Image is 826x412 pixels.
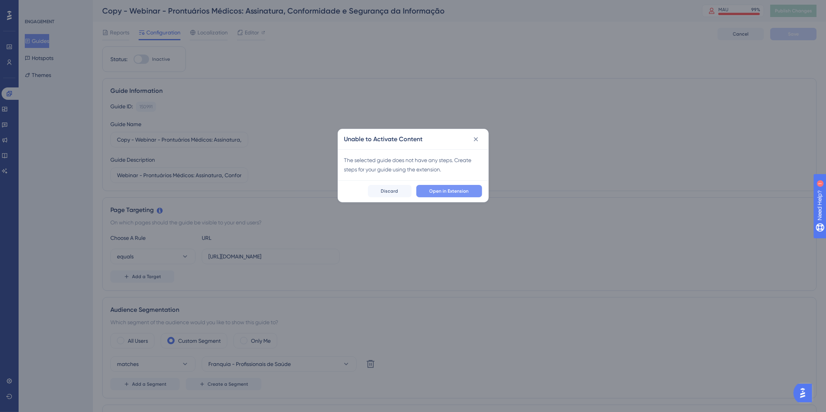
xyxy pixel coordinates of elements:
h2: Unable to Activate Content [344,135,423,144]
div: 1 [53,4,56,10]
div: The selected guide does not have any steps. Create steps for your guide using the extension. [344,156,482,174]
iframe: UserGuiding AI Assistant Launcher [793,381,817,405]
span: Open in Extension [429,188,469,194]
span: Need Help? [18,2,48,11]
span: Discard [381,188,398,194]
